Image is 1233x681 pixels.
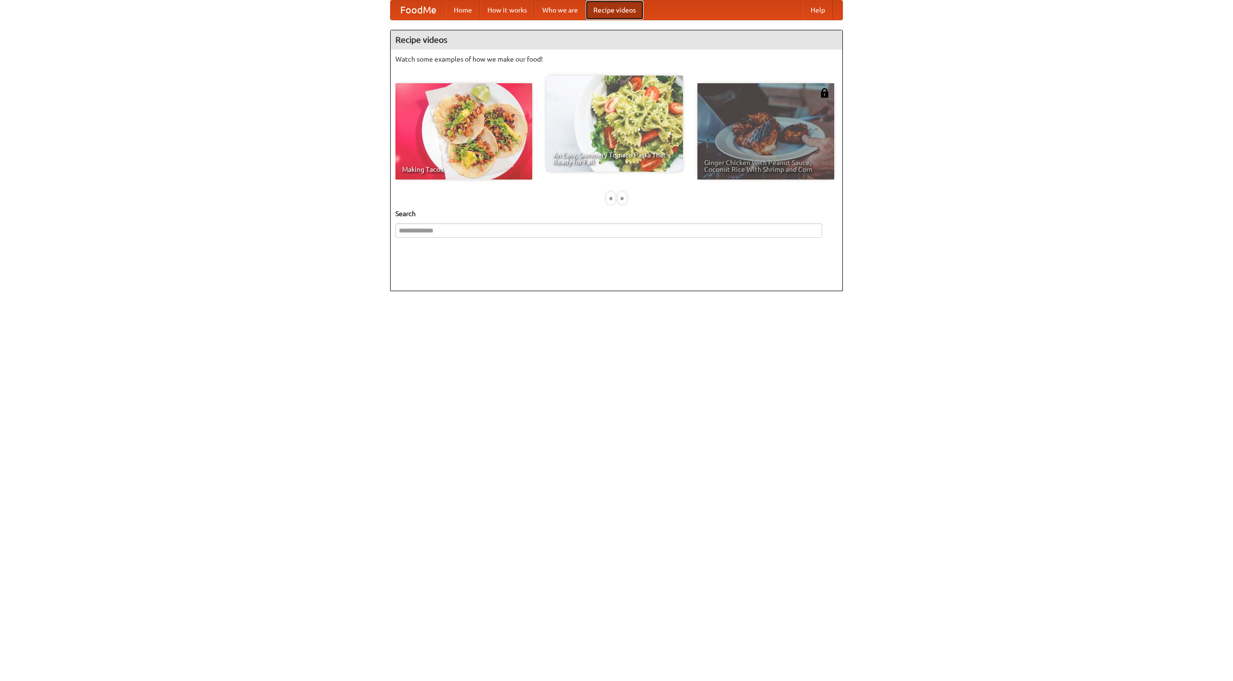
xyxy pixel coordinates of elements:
div: » [618,192,627,204]
a: Help [803,0,833,20]
a: Recipe videos [586,0,643,20]
a: Home [446,0,480,20]
a: FoodMe [391,0,446,20]
a: An Easy, Summery Tomato Pasta That's Ready for Fall [546,76,683,172]
a: Making Tacos [395,83,532,180]
p: Watch some examples of how we make our food! [395,54,838,64]
div: « [606,192,615,204]
a: How it works [480,0,535,20]
a: Who we are [535,0,586,20]
span: Making Tacos [402,166,525,173]
img: 483408.png [820,88,829,98]
h5: Search [395,209,838,218]
span: An Easy, Summery Tomato Pasta That's Ready for Fall [553,152,676,165]
h4: Recipe videos [391,30,842,50]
